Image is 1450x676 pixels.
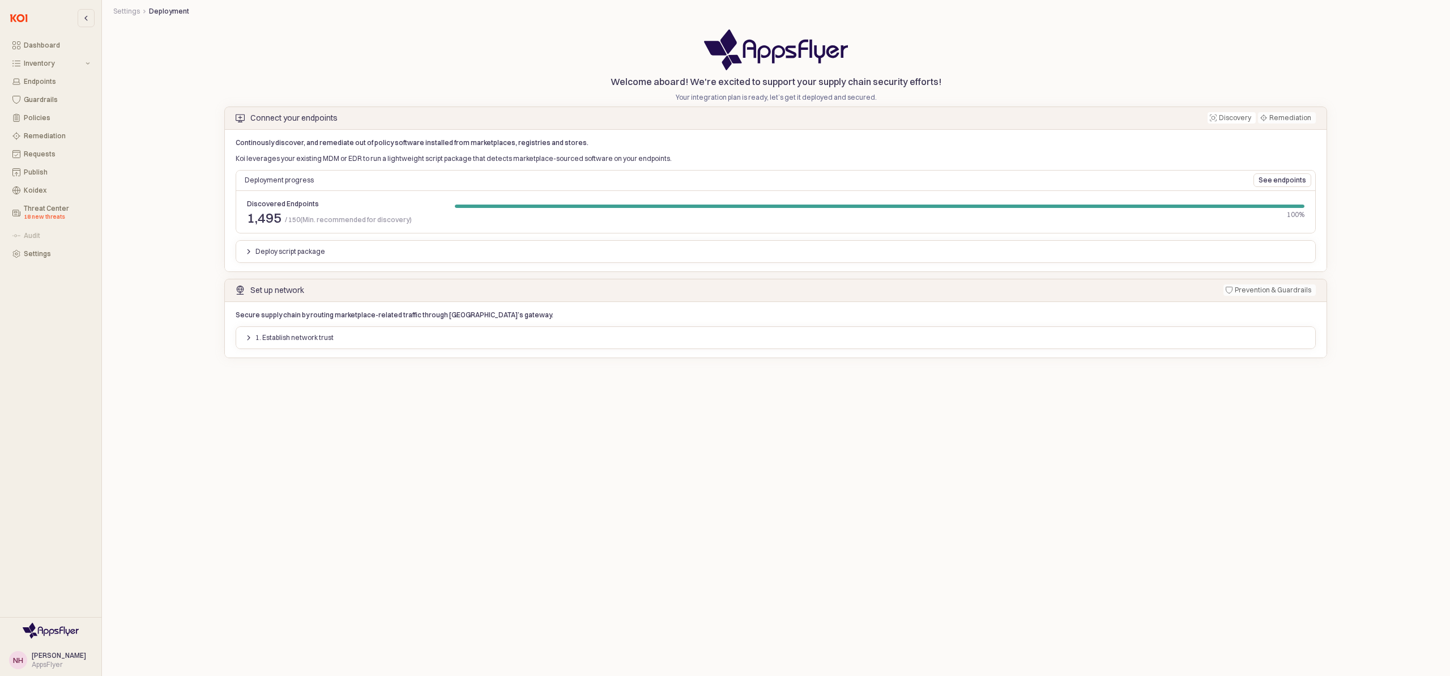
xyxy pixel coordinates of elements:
[6,228,97,244] button: Audit
[6,56,97,71] button: Inventory
[250,113,338,122] div: Connect your endpoints
[6,110,97,126] button: Policies
[6,246,97,262] button: Settings
[24,96,90,104] div: Guardrails
[247,209,255,226] span: 1
[6,146,97,162] button: Requests
[24,205,90,222] div: Threat Center
[113,75,1439,88] p: Welcome aboard! We're excited to support your supply chain security efforts!
[1253,173,1311,187] button: See endpoints
[1259,176,1306,185] p: See endpoints
[24,212,90,222] div: 18 new threats
[455,210,1304,219] div: 100%
[255,247,325,256] p: Deploy script package
[24,59,83,67] div: Inventory
[1219,112,1251,124] div: Discovery
[113,7,140,16] button: Settings
[247,199,412,209] div: Discovered Endpoints
[255,333,334,342] p: 1. Establish network trust
[24,168,90,176] div: Publish
[6,128,97,144] button: Remediation
[300,214,412,226] span: (Min. recommended for discovery)
[6,164,97,180] button: Publish
[113,7,1439,16] nav: Breadcrumbs
[6,92,97,108] button: Guardrails
[284,214,412,226] span: 150(Min. recommended for discovery)
[1235,284,1311,296] div: Prevention & Guardrails
[250,286,304,295] div: Set up network
[285,214,287,226] span: /
[6,37,97,53] button: Dashboard
[236,310,650,320] p: Secure supply chain by routing marketplace-related traffic through [GEOGRAPHIC_DATA]’s gateway.
[236,138,1316,148] p: Continously discover, and remediate out of policy software installed from marketplaces, registrie...
[32,651,86,660] span: [PERSON_NAME]
[24,41,90,49] div: Dashboard
[6,74,97,90] button: Endpoints
[149,7,189,16] button: Deployment
[24,186,90,194] div: Koidex
[245,175,1039,185] p: Deployment progress
[236,154,1316,164] p: Koi leverages your existing MDM or EDR to run a lightweight script package that detects marketpla...
[6,182,97,198] button: Koidex
[24,232,90,240] div: Audit
[255,209,258,226] span: ,
[32,660,86,669] div: AppsFlyer
[6,201,97,226] button: Threat Center
[24,150,90,158] div: Requests
[24,250,90,258] div: Settings
[258,209,282,226] span: 495
[240,331,339,345] button: 1. Establish network trust
[113,92,1439,103] p: Your integration plan is ready, let’s get it deployed and secured.
[24,132,90,140] div: Remediation
[240,245,330,258] button: Deploy script package
[247,211,282,224] span: 1,495
[24,114,90,122] div: Policies
[9,651,27,669] button: NH
[455,205,1304,219] div: Progress bar
[13,654,23,666] div: NH
[1269,112,1311,124] div: Remediation
[288,215,300,224] span: 150
[24,78,90,86] div: Endpoints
